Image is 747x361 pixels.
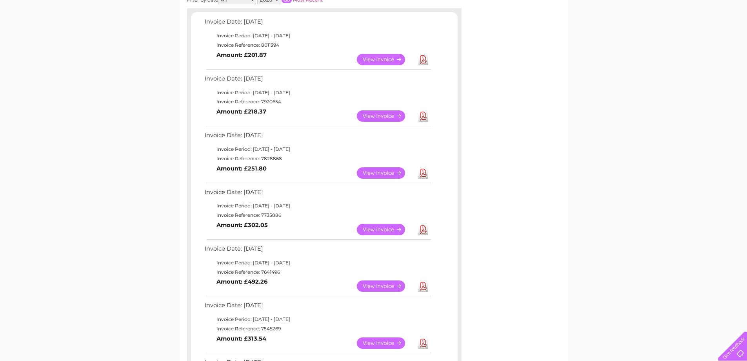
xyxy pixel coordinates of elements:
td: Invoice Date: [DATE] [203,73,432,88]
a: Water [609,33,624,39]
td: Invoice Reference: 7735886 [203,211,432,220]
div: Clear Business is a trading name of Verastar Limited (registered in [GEOGRAPHIC_DATA] No. 3667643... [189,4,559,38]
a: Download [418,280,428,292]
img: logo.png [26,20,66,44]
td: Invoice Period: [DATE] - [DATE] [203,315,432,324]
td: Invoice Reference: 8011394 [203,40,432,50]
a: Download [418,54,428,65]
b: Amount: £201.87 [216,51,267,59]
a: Download [418,337,428,349]
a: View [357,280,414,292]
td: Invoice Date: [DATE] [203,16,432,31]
a: View [357,54,414,65]
b: Amount: £218.37 [216,108,266,115]
td: Invoice Period: [DATE] - [DATE] [203,258,432,268]
b: Amount: £492.26 [216,278,267,285]
td: Invoice Reference: 7641496 [203,268,432,277]
b: Amount: £251.80 [216,165,267,172]
td: Invoice Date: [DATE] [203,130,432,145]
td: Invoice Reference: 7828868 [203,154,432,163]
td: Invoice Period: [DATE] - [DATE] [203,145,432,154]
a: View [357,224,414,235]
a: View [357,110,414,122]
td: Invoice Date: [DATE] [203,244,432,258]
td: Invoice Date: [DATE] [203,300,432,315]
a: Contact [695,33,714,39]
a: Download [418,167,428,179]
td: Invoice Period: [DATE] - [DATE] [203,88,432,97]
b: Amount: £313.54 [216,335,266,342]
a: View [357,337,414,349]
td: Invoice Reference: 7545269 [203,324,432,334]
b: Amount: £302.05 [216,222,268,229]
a: Energy [629,33,646,39]
a: Download [418,224,428,235]
a: Telecoms [651,33,674,39]
a: 0333 014 3131 [599,4,653,14]
a: Blog [679,33,690,39]
td: Invoice Period: [DATE] - [DATE] [203,201,432,211]
a: Log out [721,33,740,39]
a: Download [418,110,428,122]
a: View [357,167,414,179]
td: Invoice Reference: 7920654 [203,97,432,106]
td: Invoice Date: [DATE] [203,187,432,202]
td: Invoice Period: [DATE] - [DATE] [203,31,432,40]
